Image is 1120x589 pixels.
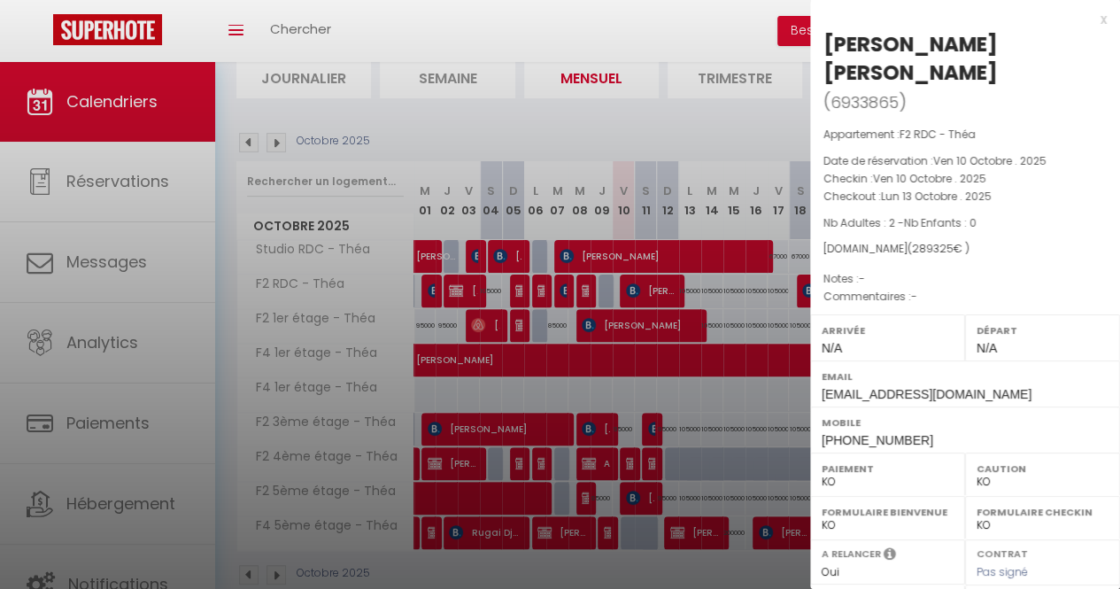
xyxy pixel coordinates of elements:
[881,189,992,204] span: Lun 13 Octobre . 2025
[830,91,899,113] span: 6933865
[977,322,1108,339] label: Départ
[822,387,1031,401] span: [EMAIL_ADDRESS][DOMAIN_NAME]
[823,215,977,230] span: Nb Adultes : 2 -
[912,241,954,256] span: 289325
[822,433,933,447] span: [PHONE_NUMBER]
[822,460,954,477] label: Paiement
[822,322,954,339] label: Arrivée
[977,546,1028,558] label: Contrat
[823,30,1107,87] div: [PERSON_NAME] [PERSON_NAME]
[904,215,977,230] span: Nb Enfants : 0
[823,170,1107,188] p: Checkin :
[911,289,917,304] span: -
[822,546,881,562] label: A relancer
[822,503,954,521] label: Formulaire Bienvenue
[977,341,997,355] span: N/A
[977,460,1108,477] label: Caution
[823,152,1107,170] p: Date de réservation :
[859,271,865,286] span: -
[823,126,1107,143] p: Appartement :
[884,546,896,566] i: Sélectionner OUI si vous souhaiter envoyer les séquences de messages post-checkout
[873,171,986,186] span: Ven 10 Octobre . 2025
[823,89,907,114] span: ( )
[822,341,842,355] span: N/A
[908,241,969,256] span: ( € )
[977,503,1108,521] label: Formulaire Checkin
[933,153,1047,168] span: Ven 10 Octobre . 2025
[822,414,1108,431] label: Mobile
[977,564,1028,579] span: Pas signé
[823,188,1107,205] p: Checkout :
[822,368,1108,385] label: Email
[823,241,1107,258] div: [DOMAIN_NAME]
[823,288,1107,306] p: Commentaires :
[900,127,976,142] span: F2 RDC - Théa
[823,270,1107,288] p: Notes :
[810,9,1107,30] div: x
